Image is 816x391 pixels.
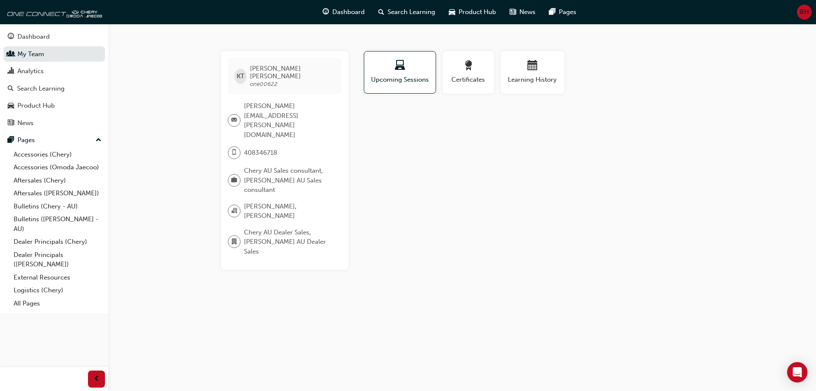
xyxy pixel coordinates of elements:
[237,71,244,81] span: KT
[244,202,335,221] span: [PERSON_NAME], [PERSON_NAME]
[93,374,100,385] span: prev-icon
[549,7,555,17] span: pages-icon
[395,60,405,72] span: laptop-icon
[17,118,34,128] div: News
[3,115,105,131] a: News
[244,228,335,257] span: Chery AU Dealer Sales, [PERSON_NAME] AU Dealer Sales
[4,3,102,20] img: oneconnect
[510,7,516,17] span: news-icon
[8,68,14,75] span: chart-icon
[800,7,809,17] span: BH
[378,7,384,17] span: search-icon
[3,81,105,97] a: Search Learning
[8,33,14,41] span: guage-icon
[10,284,105,297] a: Logistics (Chery)
[527,60,538,72] span: calendar-icon
[3,98,105,114] a: Product Hub
[3,27,105,132] button: DashboardMy TeamAnalyticsSearch LearningProduct HubNews
[17,101,55,111] div: Product Hub
[459,7,496,17] span: Product Hub
[10,187,105,200] a: Aftersales ([PERSON_NAME])
[443,51,494,94] button: Certificates
[3,132,105,148] button: Pages
[3,29,105,45] a: Dashboard
[8,137,14,144] span: pages-icon
[501,51,564,94] button: Learning History
[442,3,503,21] a: car-iconProduct Hub
[316,3,371,21] a: guage-iconDashboard
[3,63,105,79] a: Analytics
[449,7,455,17] span: car-icon
[17,135,35,145] div: Pages
[542,3,583,21] a: pages-iconPages
[364,51,436,94] button: Upcoming Sessions
[8,120,14,127] span: news-icon
[8,102,14,110] span: car-icon
[17,84,65,94] div: Search Learning
[797,5,812,20] button: BH
[559,7,576,17] span: Pages
[463,60,473,72] span: award-icon
[8,85,14,93] span: search-icon
[10,161,105,174] a: Accessories (Omoda Jaecoo)
[231,237,237,248] span: department-icon
[503,3,542,21] a: news-iconNews
[231,205,237,217] span: organisation-icon
[371,3,442,21] a: search-iconSearch Learning
[10,148,105,161] a: Accessories (Chery)
[507,75,558,85] span: Learning History
[244,166,335,195] span: Chery AU Sales consultant, [PERSON_NAME] AU Sales consultant
[332,7,365,17] span: Dashboard
[231,175,237,186] span: briefcase-icon
[231,115,237,126] span: email-icon
[3,46,105,62] a: My Team
[519,7,535,17] span: News
[244,148,277,158] span: 408346718
[323,7,329,17] span: guage-icon
[96,135,102,146] span: up-icon
[787,362,807,382] div: Open Intercom Messenger
[244,101,335,140] span: [PERSON_NAME][EMAIL_ADDRESS][PERSON_NAME][DOMAIN_NAME]
[10,248,105,271] a: Dealer Principals ([PERSON_NAME])
[10,174,105,187] a: Aftersales (Chery)
[10,200,105,213] a: Bulletins (Chery - AU)
[10,213,105,235] a: Bulletins ([PERSON_NAME] - AU)
[17,66,44,76] div: Analytics
[10,271,105,284] a: External Resources
[17,32,50,42] div: Dashboard
[231,147,237,158] span: mobile-icon
[388,7,435,17] span: Search Learning
[8,51,14,58] span: people-icon
[449,75,487,85] span: Certificates
[250,65,334,80] span: [PERSON_NAME] [PERSON_NAME]
[371,75,429,85] span: Upcoming Sessions
[10,235,105,248] a: Dealer Principals (Chery)
[250,80,278,88] span: one00622
[10,297,105,310] a: All Pages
